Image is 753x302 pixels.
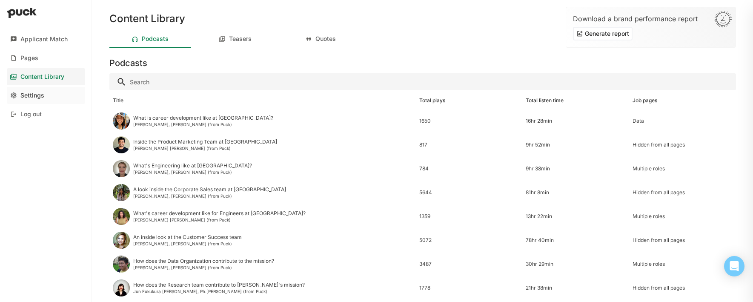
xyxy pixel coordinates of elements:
div: Multiple roles [633,166,733,172]
div: 16hr 28min [526,118,626,124]
div: Data [633,118,733,124]
div: 9hr 38min [526,166,626,172]
div: 78hr 40min [526,237,626,243]
div: [PERSON_NAME] [PERSON_NAME] (from Puck) [133,146,277,151]
div: 30hr 29min [526,261,626,267]
div: [PERSON_NAME], [PERSON_NAME] (from Puck) [133,170,252,175]
div: 5072 [419,237,519,243]
div: Download a brand performance report [573,14,729,23]
div: Multiple roles [633,213,733,219]
div: Open Intercom Messenger [724,256,744,276]
div: How does the Data Organization contribute to the mission? [133,258,274,264]
div: Quotes [315,35,336,43]
div: Job pages [633,98,657,104]
a: Settings [7,87,85,104]
div: [PERSON_NAME], [PERSON_NAME] (from Puck) [133,241,242,246]
div: Pages [20,55,38,62]
div: Settings [20,92,44,99]
div: [PERSON_NAME] [PERSON_NAME] (from Puck) [133,217,306,222]
input: Search [109,73,736,90]
div: Jun Fukukura [PERSON_NAME], Ph.[PERSON_NAME] (from Puck) [133,289,305,294]
div: [PERSON_NAME], [PERSON_NAME] (from Puck) [133,122,273,127]
div: Log out [20,111,42,118]
div: 9hr 52min [526,142,626,148]
div: 1359 [419,213,519,219]
a: Pages [7,49,85,66]
div: Hidden from all pages [633,285,733,291]
div: Title [113,98,123,104]
div: 784 [419,166,519,172]
div: [PERSON_NAME], [PERSON_NAME] (from Puck) [133,193,286,198]
div: Hidden from all pages [633,190,733,196]
div: Hidden from all pages [633,142,733,148]
h1: Content Library [109,14,185,24]
div: Hidden from all pages [633,237,733,243]
div: 817 [419,142,519,148]
a: Applicant Match [7,31,85,48]
div: What's career development like for Engineers at [GEOGRAPHIC_DATA]? [133,210,306,216]
div: Podcasts [142,35,169,43]
div: Total listen time [526,98,564,104]
div: Inside the Product Marketing Team at [GEOGRAPHIC_DATA] [133,139,277,145]
div: 1650 [419,118,519,124]
div: 13hr 22min [526,213,626,219]
div: 81hr 8min [526,190,626,196]
div: An inside look at the Customer Success team [133,234,242,240]
div: 3487 [419,261,519,267]
div: Teasers [229,35,252,43]
img: Sun-D3Rjj4Si.svg [714,11,732,28]
div: A look inside the Corporate Sales team at [GEOGRAPHIC_DATA] [133,187,286,193]
div: 21hr 38min [526,285,626,291]
div: Multiple roles [633,261,733,267]
div: Total plays [419,98,445,104]
a: Content Library [7,68,85,85]
div: What's Engineering like at [GEOGRAPHIC_DATA]? [133,163,252,169]
div: How does the Research team contribute to [PERSON_NAME]'s mission? [133,282,305,288]
div: Content Library [20,73,64,81]
div: 1778 [419,285,519,291]
div: What is career development like at [GEOGRAPHIC_DATA]? [133,115,273,121]
button: Generate report [573,27,633,40]
div: 5644 [419,190,519,196]
div: [PERSON_NAME], [PERSON_NAME] (from Puck) [133,265,274,270]
div: Applicant Match [20,36,68,43]
h3: Podcasts [109,58,147,68]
